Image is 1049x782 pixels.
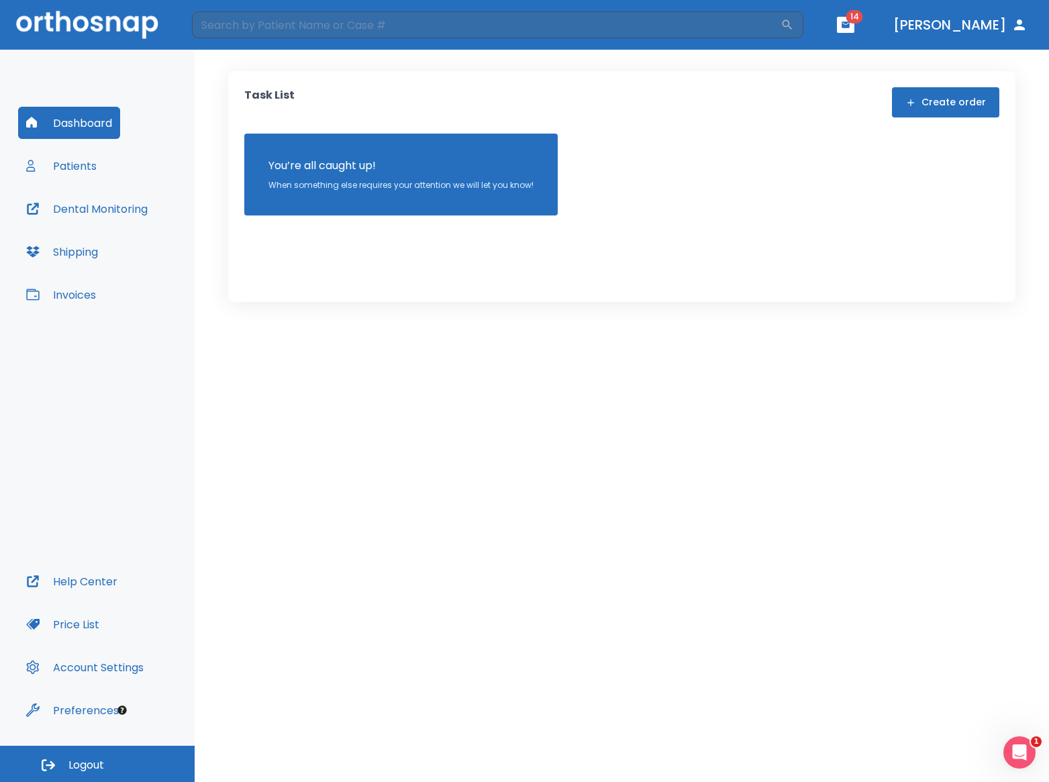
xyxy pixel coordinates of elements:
button: Invoices [18,279,104,311]
p: When something else requires your attention we will let you know! [268,179,534,191]
button: Create order [892,87,999,117]
p: Task List [244,87,295,117]
iframe: Intercom live chat [1003,736,1036,769]
div: Tooltip anchor [116,704,128,716]
span: Logout [68,758,104,773]
button: Dashboard [18,107,120,139]
p: You’re all caught up! [268,158,534,174]
button: Account Settings [18,651,152,683]
input: Search by Patient Name or Case # [192,11,781,38]
button: [PERSON_NAME] [888,13,1033,37]
span: 1 [1031,736,1042,747]
button: Shipping [18,236,106,268]
button: Price List [18,608,107,640]
button: Preferences [18,694,127,726]
span: 14 [846,10,863,23]
button: Help Center [18,565,126,597]
button: Dental Monitoring [18,193,156,225]
img: Orthosnap [16,11,158,38]
button: Patients [18,150,105,182]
